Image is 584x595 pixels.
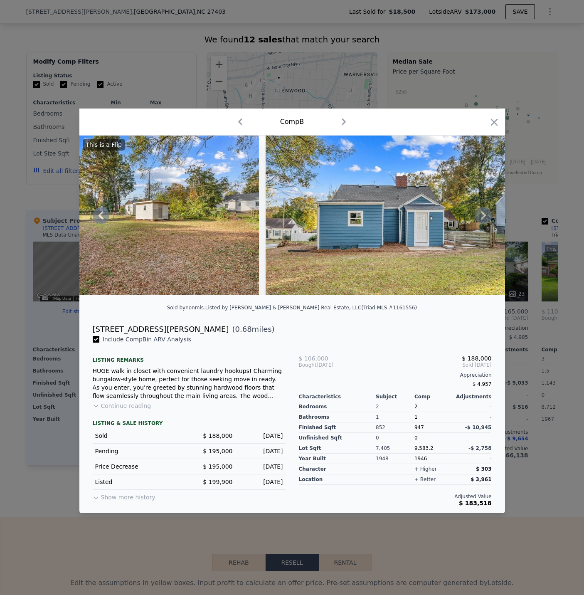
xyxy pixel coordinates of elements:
[299,372,492,378] div: Appreciation
[414,445,434,451] span: 9,583.2
[299,493,492,500] div: Adjusted Value
[471,476,491,482] span: $ 3,961
[95,462,182,471] div: Price Decrease
[167,305,205,311] div: Sold by nonmls .
[453,393,492,400] div: Adjustments
[203,432,232,439] span: $ 188,000
[376,422,414,433] div: 852
[99,336,195,343] span: Include Comp B in ARV Analysis
[93,490,155,501] button: Show more history
[205,305,417,311] div: Listed by [PERSON_NAME] & [PERSON_NAME] Real Estate, LLC (Triad MLS #1161556)
[473,381,492,387] span: $ 4,957
[235,325,252,333] span: 0.68
[239,462,283,471] div: [DATE]
[414,412,453,422] div: 1
[299,362,317,368] span: Bought
[299,443,376,454] div: Lot Sqft
[203,448,232,454] span: $ 195,000
[376,433,414,443] div: 0
[299,393,376,400] div: Characteristics
[93,420,286,428] div: LISTING & SALE HISTORY
[239,432,283,440] div: [DATE]
[95,478,182,486] div: Listed
[299,474,376,485] div: location
[414,435,418,441] span: 0
[468,445,491,451] span: -$ 2,758
[299,433,376,443] div: Unfinished Sqft
[203,463,232,470] span: $ 195,000
[299,362,363,368] div: [DATE]
[453,412,492,422] div: -
[414,393,453,400] div: Comp
[95,447,182,455] div: Pending
[229,323,275,335] span: ( miles)
[93,402,151,410] button: Continue reading
[376,393,414,400] div: Subject
[83,139,125,151] div: This is a Flip
[93,367,286,400] div: HUGE walk in closet with convenient laundry hookups! Charming bungalow-style home, perfect for th...
[239,447,283,455] div: [DATE]
[414,454,453,464] div: 1946
[414,476,436,483] div: + better
[465,425,492,430] span: -$ 10,945
[376,454,414,464] div: 1948
[414,425,424,430] span: 947
[203,479,232,485] span: $ 199,900
[453,433,492,443] div: -
[93,350,286,363] div: Listing remarks
[95,432,182,440] div: Sold
[299,355,328,362] span: $ 106,000
[376,402,414,412] div: 2
[453,454,492,464] div: -
[19,136,259,295] img: Property Img
[299,454,376,464] div: Year Built
[476,466,492,472] span: $ 303
[239,478,283,486] div: [DATE]
[453,402,492,412] div: -
[376,412,414,422] div: 1
[363,362,491,368] span: Sold [DATE]
[299,422,376,433] div: Finished Sqft
[414,404,418,410] span: 2
[376,443,414,454] div: 7,405
[280,117,304,127] div: Comp B
[299,402,376,412] div: Bedrooms
[93,323,229,335] div: [STREET_ADDRESS][PERSON_NAME]
[266,136,505,295] img: Property Img
[299,412,376,422] div: Bathrooms
[414,466,437,472] div: + higher
[459,500,491,506] span: $ 183,518
[299,464,376,474] div: character
[462,355,491,362] span: $ 188,000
